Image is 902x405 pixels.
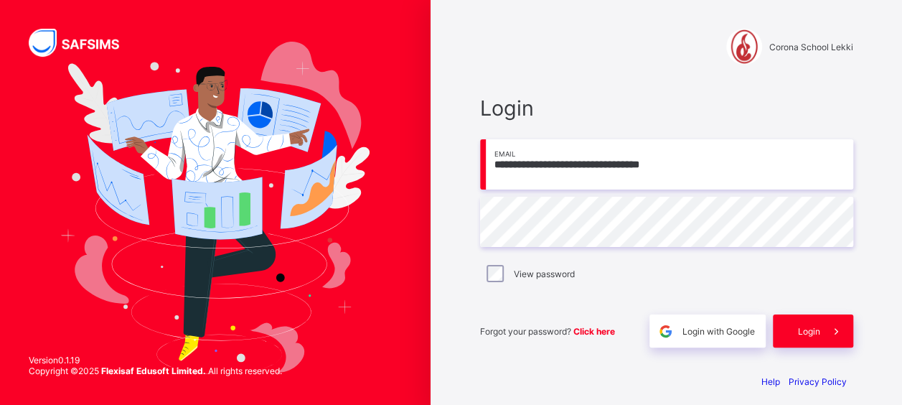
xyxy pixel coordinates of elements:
span: Version 0.1.19 [29,355,282,366]
span: Login [480,96,853,121]
strong: Flexisaf Edusoft Limited. [101,366,206,376]
img: Hero Image [61,42,370,374]
img: SAFSIMS Logo [29,29,136,57]
span: Login with Google [682,326,755,337]
a: Privacy Policy [789,376,847,387]
span: Corona School Lekki [769,42,853,52]
span: Login [798,326,820,337]
span: Copyright © 2025 All rights reserved. [29,366,282,376]
span: Forgot your password? [480,326,615,337]
img: google.396cfc9801f0270233282035f929180a.svg [657,323,674,340]
label: View password [514,269,575,279]
a: Click here [573,326,615,337]
a: Help [761,376,780,387]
